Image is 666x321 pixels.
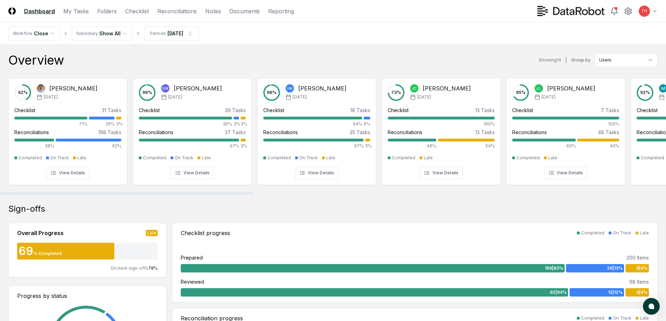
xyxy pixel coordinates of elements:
div: Completed [581,230,604,236]
div: Reviewed [181,278,204,285]
div: Reconciliations [512,129,547,136]
div: Late [326,155,335,161]
div: [PERSON_NAME] [547,84,595,93]
div: On Track [299,155,318,161]
a: Folders [97,7,117,15]
div: Checklist [388,107,409,114]
a: Checklist progressCompletedOn TrackLatePrepared200 Items166|83%26|13%8|4%Reviewed98 Items82|84%12... [172,223,658,302]
div: Checklist progress [181,229,230,237]
div: Checklist [14,107,35,114]
div: Late [146,230,158,236]
a: 42%Dina Abdelmageed[PERSON_NAME][DATE]Checklist31 Tasks71%26%3%Reconciliations198 Tasks38%62%Comp... [8,73,127,185]
div: 40% [577,143,619,149]
div: 69 [17,246,33,257]
div: Late [640,230,649,236]
div: 62% [56,143,121,149]
div: On Track [50,155,69,161]
div: Late [77,155,86,161]
a: Checklist [125,7,149,15]
span: [DATE] [293,94,307,100]
div: 198 Tasks [98,129,121,136]
div: 39 Tasks [225,107,246,114]
span: JC [412,86,417,91]
div: 3% [116,121,121,127]
div: 97% [139,143,239,149]
div: 3% [241,143,246,149]
div: Completed [19,155,42,161]
div: 71% [14,121,87,127]
span: 26 | 13 % [607,265,623,271]
div: 16 Tasks [350,107,370,114]
a: Documents [229,7,260,15]
div: Showing 14 [539,57,561,63]
div: [PERSON_NAME] [298,84,346,93]
img: DataRobot logo [537,6,604,16]
span: [DATE] [542,94,556,100]
button: atlas-launcher [643,298,660,315]
div: On Track [613,230,631,236]
div: Late [548,155,557,161]
span: [DATE] [44,94,58,100]
div: Periods [150,30,166,37]
div: Completed [641,155,664,161]
div: Checklist [263,107,284,114]
div: 35 Tasks [350,129,370,136]
span: [DATE] [168,94,182,100]
span: 4 | 4 % [636,289,647,296]
a: 73%JC[PERSON_NAME][DATE]Checklist13 Tasks100%Reconciliations13 Tasks46%54%CompletedLateView Details [382,73,501,185]
span: GW [162,86,169,91]
div: 38% [14,143,54,149]
img: Logo [8,7,16,15]
div: 3% [234,121,239,127]
span: TH [642,8,647,14]
div: 3% [241,121,246,127]
label: Group by [571,58,590,62]
button: View Details [295,167,338,179]
div: On Track [175,155,193,161]
div: 26% [89,121,115,127]
span: [DATE] [417,94,431,100]
a: 65%LL[PERSON_NAME][DATE]Checklist7 Tasks100%Reconciliations48 Tasks60%40%CompletedLateView Details [506,73,625,185]
a: Dashboard [24,7,55,15]
span: 82 | 84 % [550,289,567,296]
div: 100% [512,121,619,127]
div: 54% [438,143,495,149]
div: 7 Tasks [601,107,619,114]
a: Notes [205,7,221,15]
div: Late [202,155,211,161]
div: Reconciliations [14,129,49,136]
div: [PERSON_NAME] [174,84,222,93]
div: Subsidiary [76,30,98,37]
span: On track sign-offs [110,265,148,271]
span: 78 % [148,265,158,271]
span: HK [287,86,293,91]
div: [DATE] [167,30,183,37]
button: View Details [420,167,463,179]
span: 12 | 12 % [608,289,623,296]
div: 60% [512,143,576,149]
div: Progress by status [17,292,158,300]
button: TH [638,5,651,17]
div: Workflow [13,30,33,37]
a: Reconciliations [157,7,197,15]
div: Checklist [139,107,160,114]
div: 6% [364,121,370,127]
div: Overall Progress [17,229,64,237]
div: 48 Tasks [598,129,619,136]
div: 94% [263,121,362,127]
div: Reconciliations [139,129,173,136]
div: Sign-offs [8,203,658,214]
div: Completed [143,155,166,161]
div: 3% [365,143,370,149]
div: 100% [388,121,495,127]
div: 13 Tasks [475,107,495,114]
span: LL [537,86,541,91]
div: [PERSON_NAME] [423,84,471,93]
div: 98 Items [629,278,649,285]
div: 46% [388,143,436,149]
a: My Tasks [63,7,89,15]
div: Completed [267,155,291,161]
nav: breadcrumb [8,27,199,41]
div: Checklist [512,107,533,114]
button: View Details [544,167,587,179]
